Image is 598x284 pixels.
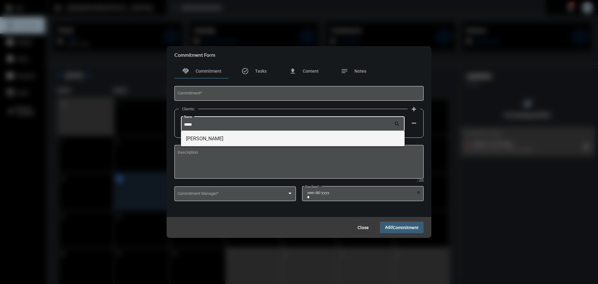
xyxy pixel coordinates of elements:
[354,69,366,74] span: Notes
[385,225,419,230] span: Add
[410,105,418,113] mat-icon: add
[179,107,198,111] label: Clients:
[417,179,424,183] mat-hint: / 200
[182,67,189,75] mat-icon: handshake
[174,52,215,58] h2: Commitment Form
[358,225,369,230] span: Close
[289,67,297,75] mat-icon: file_upload
[410,119,418,127] mat-icon: remove
[196,69,221,74] span: Commitment
[380,222,424,233] button: AddCommitment
[394,121,401,128] mat-icon: search
[186,131,400,146] span: [PERSON_NAME]
[353,222,374,233] button: Close
[255,69,267,74] span: Tasks
[241,67,249,75] mat-icon: task_alt
[341,67,348,75] mat-icon: notes
[393,225,419,230] span: Commitment
[303,69,319,74] span: Content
